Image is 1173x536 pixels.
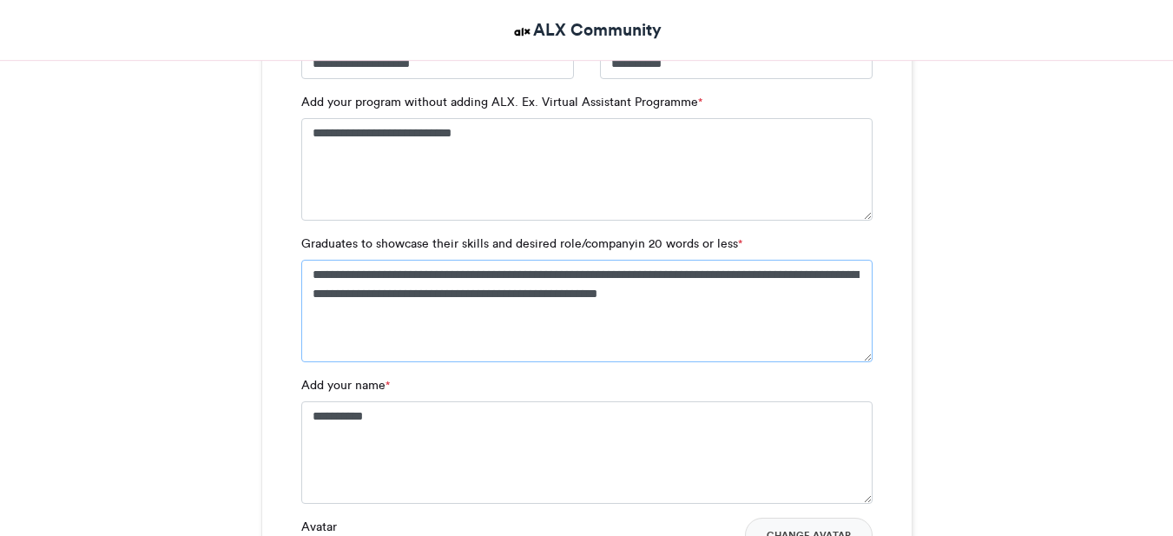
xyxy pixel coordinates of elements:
[301,376,390,394] label: Add your name
[511,21,533,43] img: ALX Community
[301,93,702,111] label: Add your program without adding ALX. Ex. Virtual Assistant Programme
[301,235,742,253] label: Graduates to showcase their skills and desired role/companyin 20 words or less
[301,518,337,536] label: Avatar
[511,17,662,43] a: ALX Community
